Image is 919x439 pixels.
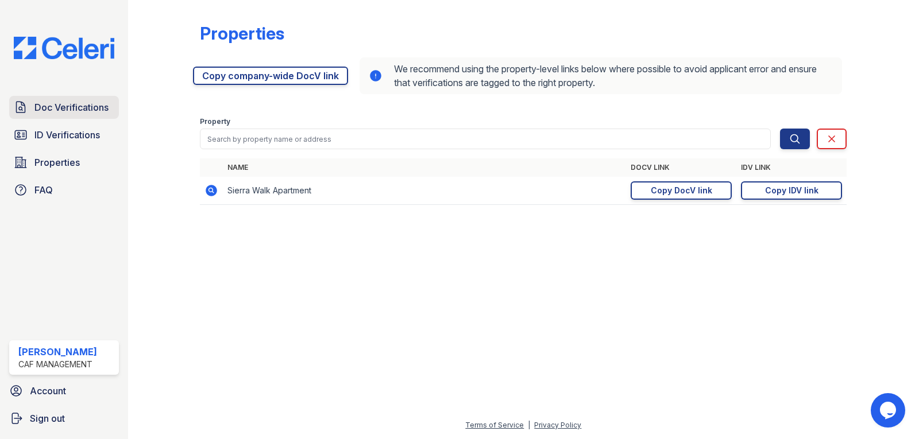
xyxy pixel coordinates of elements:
a: Copy IDV link [741,181,842,200]
span: Sign out [30,411,65,425]
span: FAQ [34,183,53,197]
div: We recommend using the property-level links below where possible to avoid applicant error and ens... [360,57,842,94]
a: FAQ [9,178,119,201]
img: CE_Logo_Blue-a8612792a0a2168367f1c8372b55b34899dd931a85d93a1a3d3e32e68fde9ad4.png [5,37,123,59]
div: Copy DocV link [651,185,712,196]
td: Sierra Walk Apartment [223,177,626,205]
div: Properties [200,23,284,44]
span: Properties [34,156,80,169]
a: Copy DocV link [631,181,732,200]
th: IDV Link [736,158,847,177]
a: Properties [9,151,119,174]
div: CAF Management [18,359,97,370]
iframe: chat widget [871,393,908,428]
div: Copy IDV link [765,185,818,196]
a: Copy company-wide DocV link [193,67,348,85]
a: Privacy Policy [534,421,581,429]
th: DocV Link [626,158,736,177]
a: Account [5,379,123,402]
div: | [528,421,530,429]
a: ID Verifications [9,123,119,146]
span: Doc Verifications [34,100,109,114]
a: Sign out [5,407,123,430]
span: Account [30,384,66,398]
th: Name [223,158,626,177]
span: ID Verifications [34,128,100,142]
a: Terms of Service [465,421,524,429]
div: [PERSON_NAME] [18,345,97,359]
a: Doc Verifications [9,96,119,119]
label: Property [200,117,230,126]
input: Search by property name or address [200,129,771,149]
